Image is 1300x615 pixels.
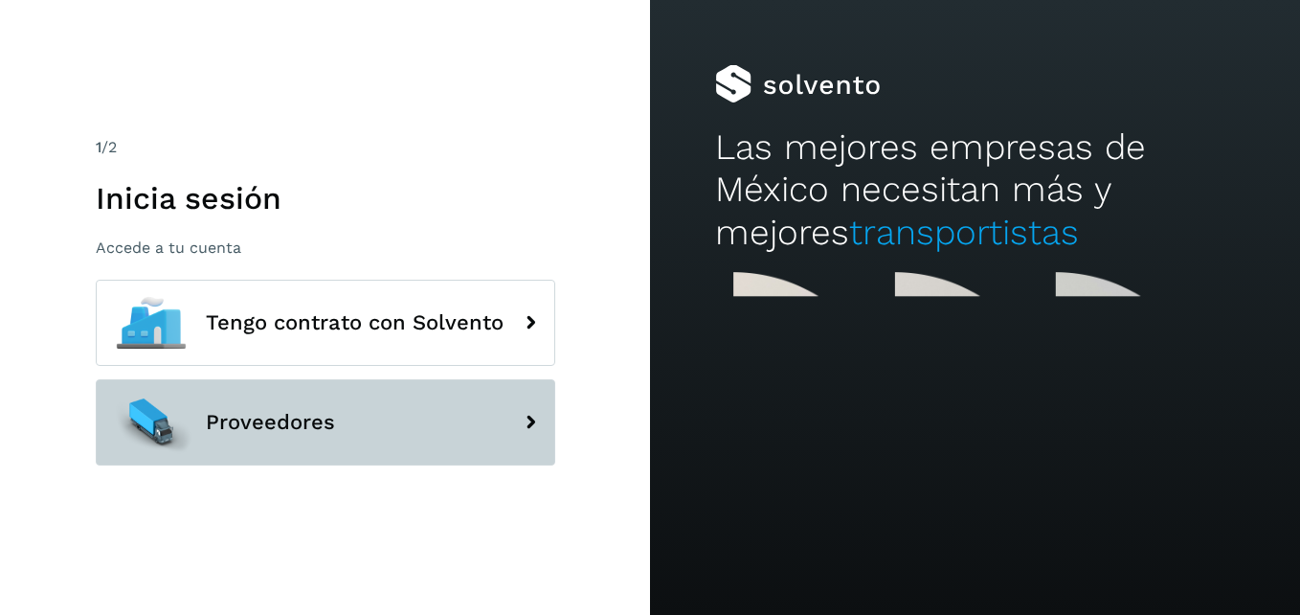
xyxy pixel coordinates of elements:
[96,136,555,159] div: /2
[715,126,1235,254] h2: Las mejores empresas de México necesitan más y mejores
[96,239,555,257] p: Accede a tu cuenta
[96,280,555,366] button: Tengo contrato con Solvento
[206,411,335,434] span: Proveedores
[96,379,555,466] button: Proveedores
[96,180,555,216] h1: Inicia sesión
[96,138,101,156] span: 1
[206,311,504,334] span: Tengo contrato con Solvento
[849,212,1079,253] span: transportistas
